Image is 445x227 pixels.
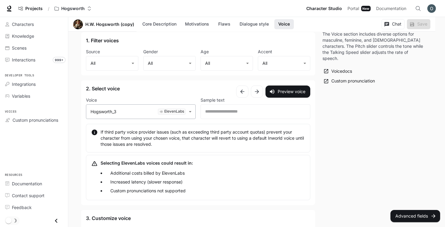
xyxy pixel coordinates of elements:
[61,6,85,11] p: Hogsworth
[12,117,58,123] span: Custom pronunciations
[2,19,66,30] a: Characters
[262,60,267,66] span: All
[101,129,305,147] p: If third party voice provider issues (such as exceeding third party account quotas) prevent your ...
[322,31,425,61] p: The Voice section includes diverse options for masculine, feminine, and [DEMOGRAPHIC_DATA] charac...
[5,217,12,224] span: Dark mode toggle
[86,85,236,92] h5: 2. Select voice
[45,5,52,12] div: /
[86,215,310,222] h5: 3. Customize voice
[105,177,193,186] li: Increased latency (slower response)
[12,21,34,27] span: Characters
[12,81,36,87] span: Integrations
[144,56,195,71] div: All
[201,50,209,54] p: Age
[304,2,344,15] a: Character Studio
[2,54,66,65] a: Interactions
[2,115,66,125] a: Custom pronunciations
[53,57,66,63] span: 999+
[139,19,180,29] button: Core Description
[382,19,404,29] button: Chat
[86,98,97,102] p: Voice
[205,60,210,66] span: All
[105,169,193,177] li: Additional costs billed by ElevenLabs
[390,210,440,222] button: Advanced fields
[12,204,32,211] span: Feedback
[85,22,134,26] a: H.W. Hogsworth (copy)
[347,5,359,12] span: Portal
[105,186,193,195] li: Custom pronunciations not supported
[322,66,354,76] a: Voicedocs
[258,50,272,54] p: Accent
[25,6,43,11] span: Projects
[73,19,83,29] button: Open character avatar dialog
[143,50,158,54] p: Gender
[52,2,94,15] button: Open workspace menu
[2,190,66,201] a: Contact support
[2,43,66,53] a: Scenes
[164,108,184,114] span: ElevenLabs
[86,50,100,54] p: Source
[2,91,66,101] a: Variables
[201,98,225,102] p: Sample text
[2,31,66,41] a: Knowledge
[361,6,371,11] div: New
[265,86,310,98] button: Preview voice
[73,19,83,29] div: Avatar image
[427,4,436,13] img: User avatar
[12,57,35,63] span: Interactions
[2,202,66,213] a: Feedback
[2,178,66,189] a: Documentation
[91,60,95,66] span: All
[86,37,119,44] h5: 1. Filter voices
[12,45,27,51] span: Scenes
[86,56,138,71] div: All
[374,2,411,15] a: Documentation
[425,2,438,15] button: User avatar
[215,19,234,29] button: Flaws
[86,104,195,119] div: Hogsworth_3ElevenLabs
[148,60,153,66] span: All
[182,19,212,29] button: Motivations
[274,19,294,29] button: Voice
[12,33,34,39] span: Knowledge
[2,79,66,89] a: Integrations
[322,76,376,86] a: Custom pronunciation
[251,86,263,98] span: Next voice
[12,93,30,99] span: Variables
[258,56,310,71] div: All
[49,215,63,227] button: Close drawer
[236,86,248,98] span: Previous voice
[16,2,45,15] a: Go to projects
[306,5,342,12] span: Character Studio
[412,2,424,15] button: Open Command Menu
[345,2,373,15] a: PortalNew
[91,109,116,115] p: Hogsworth_3
[101,160,193,166] p: Selecting ElevenLabs voices could result in:
[201,56,253,71] div: All
[12,180,42,187] span: Documentation
[376,5,406,12] span: Documentation
[237,19,272,29] button: Dialogue style
[12,192,44,199] span: Contact support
